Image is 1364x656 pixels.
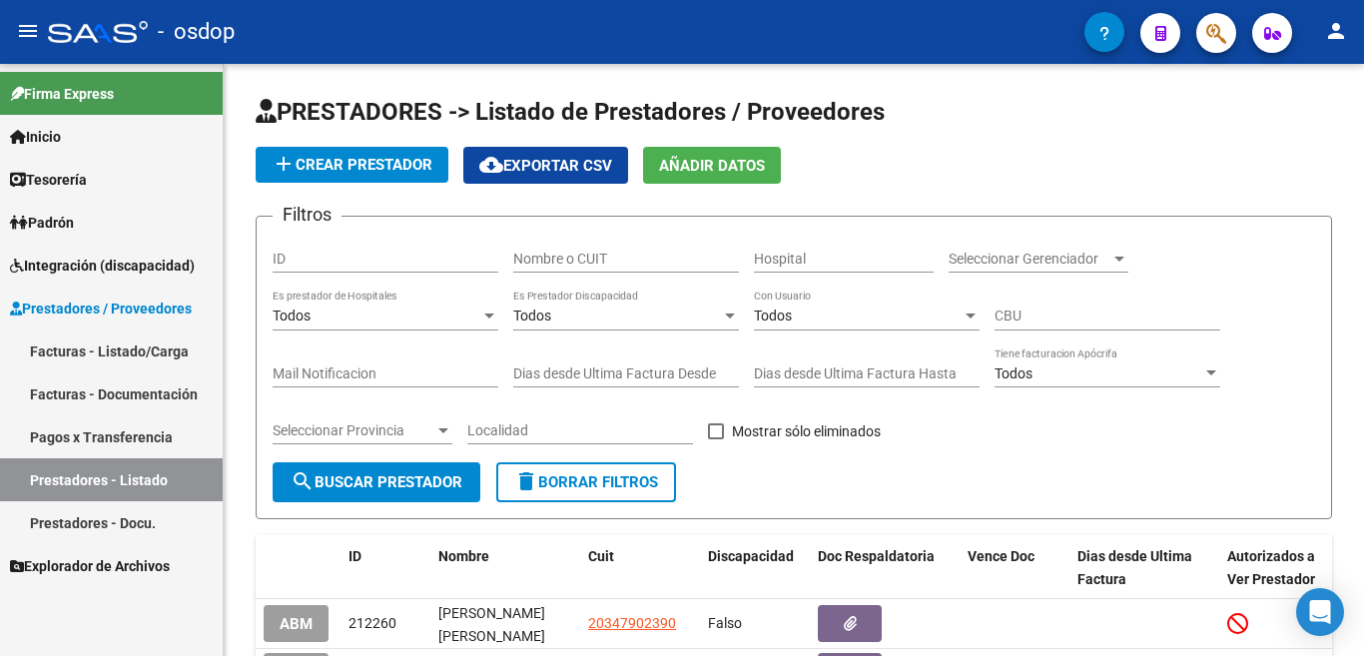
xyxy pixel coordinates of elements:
span: Nombre [438,548,489,564]
span: Crear Prestador [272,156,432,174]
div: Open Intercom Messenger [1296,588,1344,636]
span: ID [348,548,361,564]
span: Falso [708,615,742,631]
mat-icon: add [272,152,296,176]
span: Dias desde Ultima Factura [1077,548,1192,587]
datatable-header-cell: Autorizados a Ver Prestador [1219,535,1329,601]
button: ABM [264,605,329,642]
div: [PERSON_NAME] [PERSON_NAME] [438,602,572,644]
span: Padrón [10,212,74,234]
span: Todos [995,365,1032,381]
span: Explorador de Archivos [10,555,170,577]
mat-icon: person [1324,19,1348,43]
button: Añadir Datos [643,147,781,184]
span: Autorizados a Ver Prestador [1227,548,1315,587]
datatable-header-cell: Dias desde Ultima Factura [1069,535,1219,601]
span: Cuit [588,548,614,564]
span: Discapacidad [708,548,794,564]
span: Prestadores / Proveedores [10,298,192,320]
datatable-header-cell: Vence Doc [960,535,1069,601]
span: Firma Express [10,83,114,105]
span: Integración (discapacidad) [10,255,195,277]
span: PRESTADORES -> Listado de Prestadores / Proveedores [256,98,885,126]
datatable-header-cell: Nombre [430,535,580,601]
span: 20347902390 [588,615,676,631]
button: Exportar CSV [463,147,628,184]
span: Todos [754,308,792,324]
span: ABM [280,615,313,633]
span: - osdop [158,10,235,54]
span: Borrar Filtros [514,473,658,491]
datatable-header-cell: ID [341,535,430,601]
span: Todos [513,308,551,324]
span: Buscar Prestador [291,473,462,491]
span: Añadir Datos [659,157,765,175]
span: Seleccionar Provincia [273,422,434,439]
span: Mostrar sólo eliminados [732,419,881,443]
span: Exportar CSV [479,157,612,175]
mat-icon: cloud_download [479,153,503,177]
mat-icon: menu [16,19,40,43]
button: Buscar Prestador [273,462,480,502]
button: Borrar Filtros [496,462,676,502]
span: Seleccionar Gerenciador [949,251,1110,268]
mat-icon: search [291,469,315,493]
datatable-header-cell: Discapacidad [700,535,810,601]
span: Inicio [10,126,61,148]
datatable-header-cell: Cuit [580,535,700,601]
span: 212260 [348,615,396,631]
datatable-header-cell: Doc Respaldatoria [810,535,960,601]
span: Doc Respaldatoria [818,548,935,564]
mat-icon: delete [514,469,538,493]
span: Vence Doc [968,548,1034,564]
h3: Filtros [273,201,341,229]
button: Crear Prestador [256,147,448,183]
span: Tesorería [10,169,87,191]
span: Todos [273,308,311,324]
